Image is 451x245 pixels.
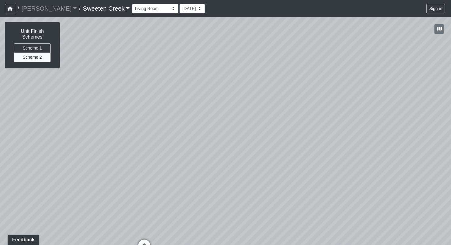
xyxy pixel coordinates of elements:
a: [PERSON_NAME] [21,2,77,15]
button: Scheme 2 [14,53,51,62]
iframe: Ybug feedback widget [5,233,40,245]
span: / [77,2,83,15]
span: / [15,2,21,15]
a: Sweeten Creek [83,2,130,15]
h6: Unit Finish Schemes [11,28,53,40]
button: Scheme 1 [14,43,51,53]
button: Sign in [426,4,445,13]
